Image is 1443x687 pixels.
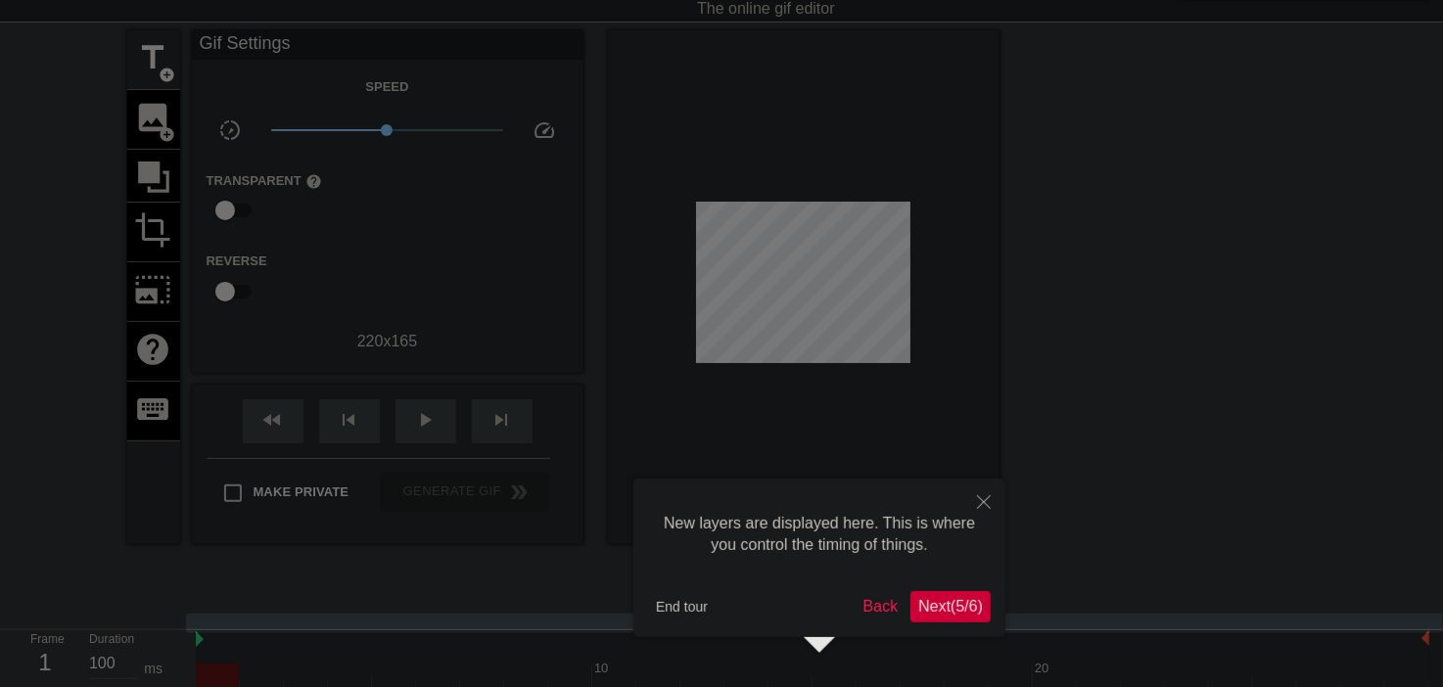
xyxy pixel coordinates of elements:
[962,479,1005,524] button: Close
[648,493,991,576] div: New layers are displayed here. This is where you control the timing of things.
[648,592,716,621] button: End tour
[910,591,991,622] button: Next
[856,591,907,622] button: Back
[918,598,983,615] span: Next ( 5 / 6 )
